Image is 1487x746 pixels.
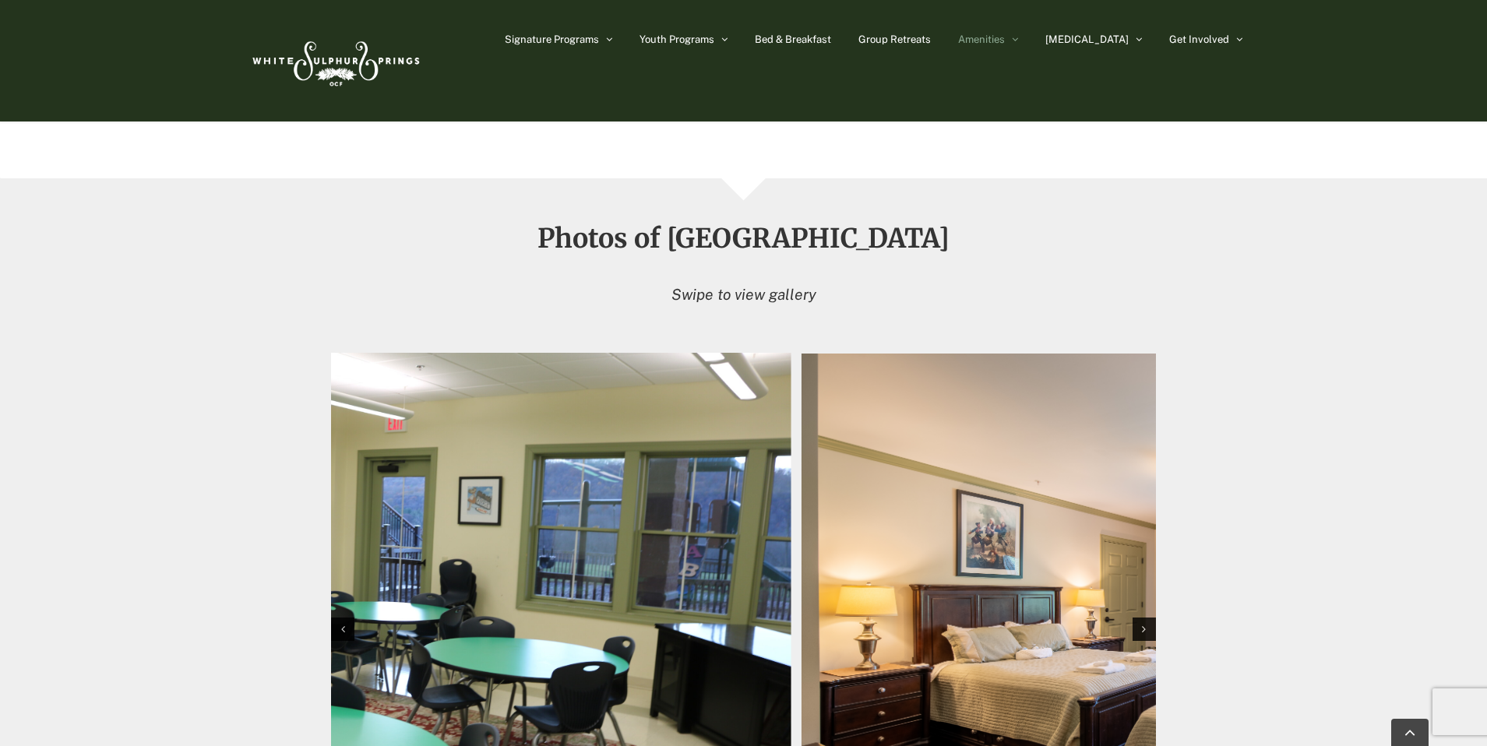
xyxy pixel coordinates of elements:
span: Amenities [958,34,1005,44]
span: Youth Programs [640,34,714,44]
span: Get Involved [1169,34,1229,44]
h2: Photos of [GEOGRAPHIC_DATA] [245,224,1242,252]
span: Group Retreats [858,34,931,44]
img: White Sulphur Springs Logo [245,24,425,97]
span: [MEDICAL_DATA] [1045,34,1129,44]
span: Bed & Breakfast [755,34,831,44]
div: Next slide [1133,618,1156,641]
em: Swipe to view gallery [671,286,816,303]
span: Signature Programs [505,34,599,44]
div: Previous slide [331,618,354,641]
